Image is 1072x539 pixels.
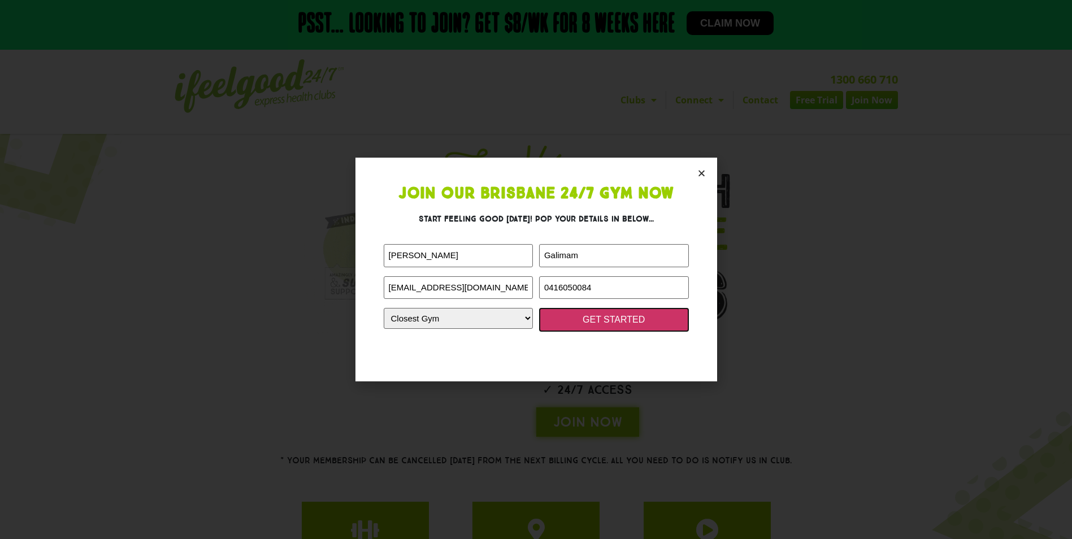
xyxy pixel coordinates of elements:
input: Email [384,276,533,299]
a: Close [697,169,706,177]
input: GET STARTED [539,308,689,332]
input: FIRST NAME [384,244,533,267]
h1: Join Our Brisbane 24/7 Gym Now [384,186,689,202]
h3: Start feeling good [DATE]! Pop your details in below... [384,213,689,225]
input: PHONE [539,276,689,299]
input: LAST NAME [539,244,689,267]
